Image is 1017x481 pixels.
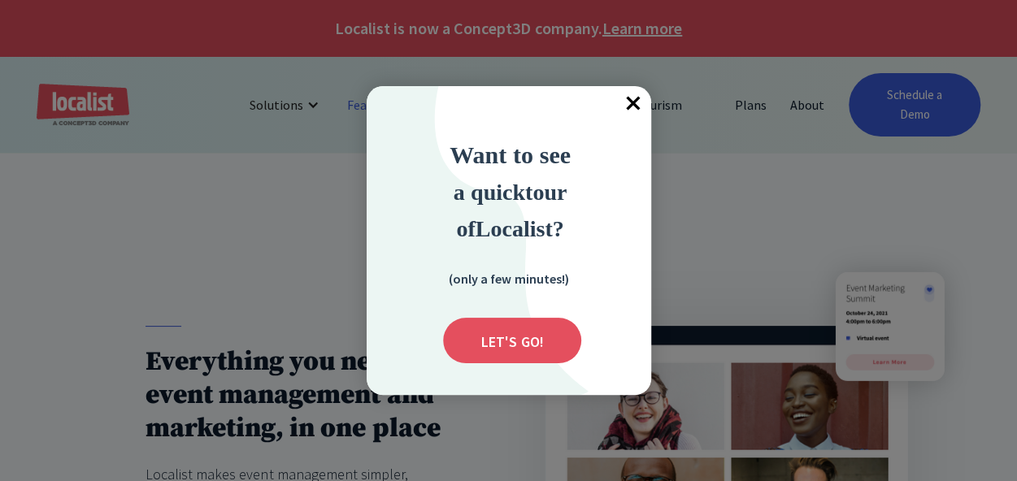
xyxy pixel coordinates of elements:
[450,141,571,168] strong: Want to see
[443,318,581,363] div: Submit
[405,136,616,246] div: Want to see a quick tour of Localist?
[615,86,651,122] span: ×
[525,180,544,205] strong: to
[448,271,568,287] strong: (only a few minutes!)
[615,86,651,122] div: Close popup
[454,180,525,205] span: a quick
[427,268,589,288] div: (only a few minutes!)
[476,216,564,241] strong: Localist?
